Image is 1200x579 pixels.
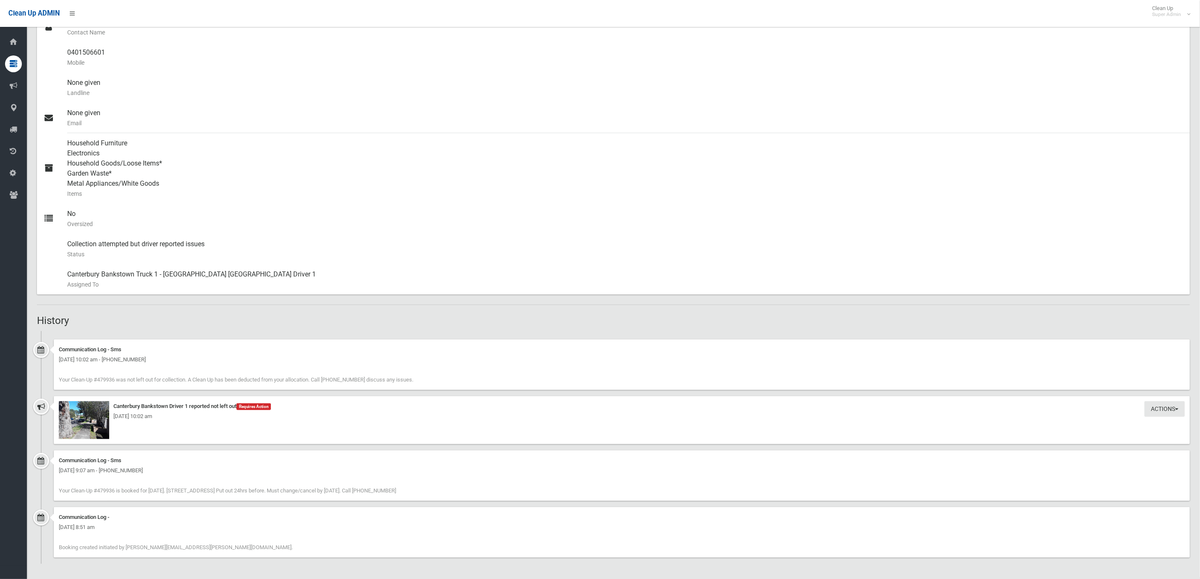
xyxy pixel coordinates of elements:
small: Contact Name [67,27,1183,37]
small: Status [67,249,1183,259]
div: [DATE] 10:02 am [59,411,1185,421]
div: [DATE] 8:51 am [59,522,1185,532]
div: Communication Log - Sms [59,455,1185,466]
small: Email [67,118,1183,128]
small: Landline [67,88,1183,98]
div: Canterbury Bankstown Driver 1 reported not left out [59,401,1185,411]
span: Booking created initiated by [PERSON_NAME][EMAIL_ADDRESS][PERSON_NAME][DOMAIN_NAME]. [59,544,293,550]
small: Assigned To [67,279,1183,289]
div: None given [67,103,1183,133]
div: None given [67,73,1183,103]
div: Communication Log - Sms [59,345,1185,355]
div: Collection attempted but driver reported issues [67,234,1183,264]
div: [DATE] 9:07 am - [PHONE_NUMBER] [59,466,1185,476]
small: Items [67,189,1183,199]
div: Household Furniture Electronics Household Goods/Loose Items* Garden Waste* Metal Appliances/White... [67,133,1183,204]
div: 0401506601 [67,42,1183,73]
div: Communication Log - [59,512,1185,522]
span: Clean Up ADMIN [8,9,60,17]
button: Actions [1145,401,1185,417]
div: [DATE] 10:02 am - [PHONE_NUMBER] [59,355,1185,365]
small: Oversized [67,219,1183,229]
h2: History [37,315,1190,326]
span: Your Clean-Up #479936 was not left out for collection. A Clean Up has been deducted from your all... [59,376,413,383]
img: 2025-09-1210.01.133671920387014324701.jpg [59,401,109,439]
div: No [67,204,1183,234]
span: Clean Up [1148,5,1189,18]
span: Your Clean-Up #479936 is booked for [DATE]. [STREET_ADDRESS] Put out 24hrs before. Must change/ca... [59,487,396,494]
span: Requires Action [236,403,271,410]
small: Mobile [67,58,1183,68]
small: Super Admin [1152,11,1181,18]
div: Canterbury Bankstown Truck 1 - [GEOGRAPHIC_DATA] [GEOGRAPHIC_DATA] Driver 1 [67,264,1183,295]
div: [PERSON_NAME] [67,12,1183,42]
